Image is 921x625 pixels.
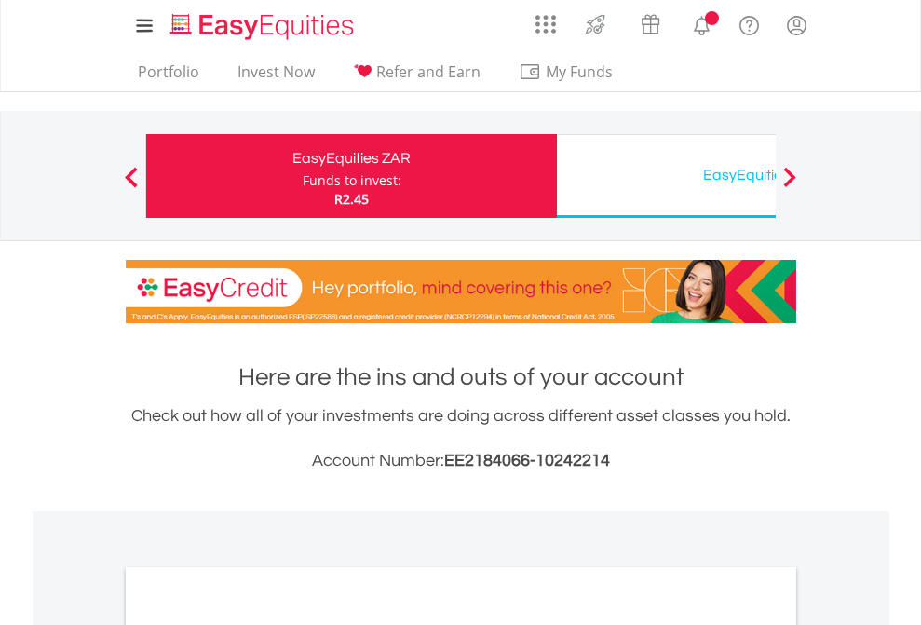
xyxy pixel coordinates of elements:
img: grid-menu-icon.svg [535,14,556,34]
h3: Account Number: [126,448,796,474]
div: Funds to invest: [303,171,401,190]
img: EasyCredit Promotion Banner [126,260,796,323]
button: Next [771,176,808,195]
a: Refer and Earn [345,62,488,91]
span: R2.45 [334,190,369,208]
div: EasyEquities ZAR [157,145,546,171]
img: EasyEquities_Logo.png [167,11,361,42]
a: Notifications [678,5,725,42]
h1: Here are the ins and outs of your account [126,360,796,394]
a: Vouchers [623,5,678,39]
a: Invest Now [230,62,322,91]
button: Previous [113,176,150,195]
a: My Profile [773,5,820,46]
span: EE2184066-10242214 [444,452,610,469]
a: Portfolio [130,62,207,91]
img: vouchers-v2.svg [635,9,666,39]
a: AppsGrid [523,5,568,34]
span: Refer and Earn [376,61,481,82]
span: My Funds [519,60,641,84]
a: FAQ's and Support [725,5,773,42]
div: Check out how all of your investments are doing across different asset classes you hold. [126,403,796,474]
a: Home page [163,5,361,42]
img: thrive-v2.svg [580,9,611,39]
